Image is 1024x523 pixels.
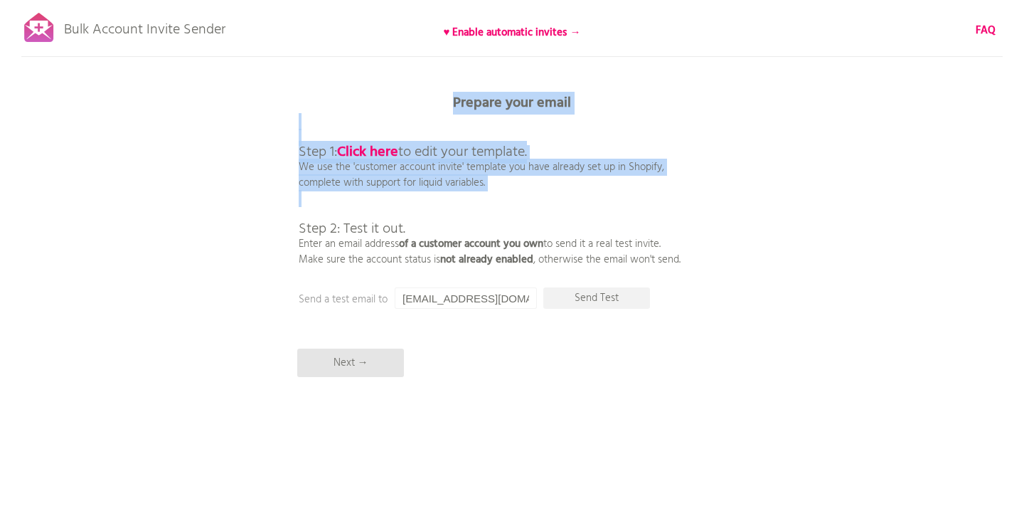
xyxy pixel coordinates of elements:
[299,114,681,268] p: We use the 'customer account invite' template you have already set up in Shopify, complete with s...
[297,349,404,377] p: Next →
[543,287,650,309] p: Send Test
[444,24,581,41] b: ♥ Enable automatic invites →
[64,9,225,44] p: Bulk Account Invite Sender
[453,92,571,115] b: Prepare your email
[337,141,398,164] a: Click here
[976,22,996,39] b: FAQ
[399,236,543,253] b: of a customer account you own
[299,141,527,164] span: Step 1: to edit your template.
[299,292,583,307] p: Send a test email to
[440,251,533,268] b: not already enabled
[299,218,405,241] span: Step 2: Test it out.
[976,23,996,38] a: FAQ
